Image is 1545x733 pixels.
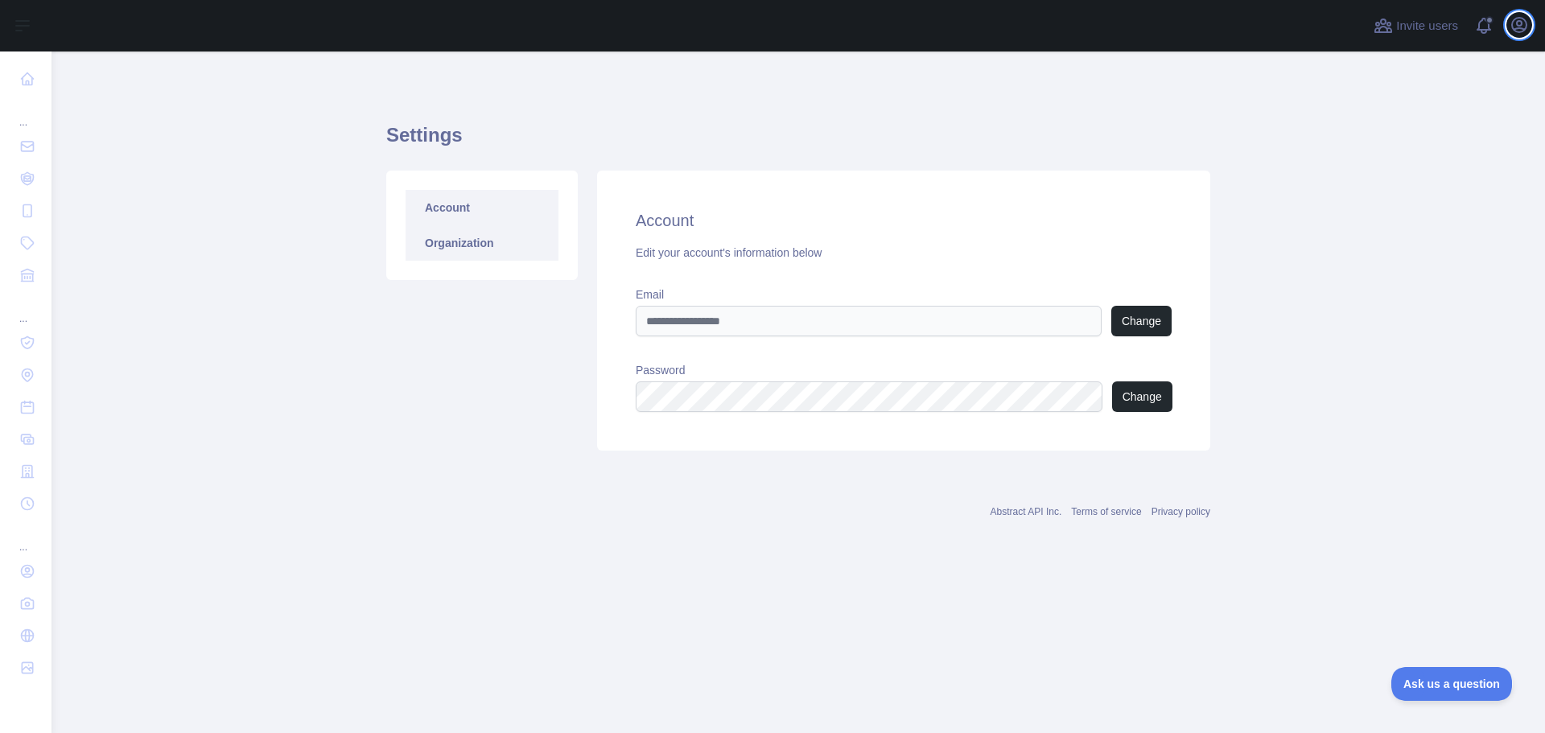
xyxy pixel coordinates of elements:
[13,97,39,129] div: ...
[636,245,1172,261] div: Edit your account's information below
[636,286,1172,303] label: Email
[636,362,1172,378] label: Password
[1370,13,1461,39] button: Invite users
[13,293,39,325] div: ...
[636,209,1172,232] h2: Account
[1112,381,1172,412] button: Change
[1152,506,1210,517] a: Privacy policy
[406,190,558,225] a: Account
[13,521,39,554] div: ...
[1111,306,1172,336] button: Change
[991,506,1062,517] a: Abstract API Inc.
[406,225,558,261] a: Organization
[1396,17,1458,35] span: Invite users
[386,122,1210,161] h1: Settings
[1391,667,1513,701] iframe: Toggle Customer Support
[1071,506,1141,517] a: Terms of service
